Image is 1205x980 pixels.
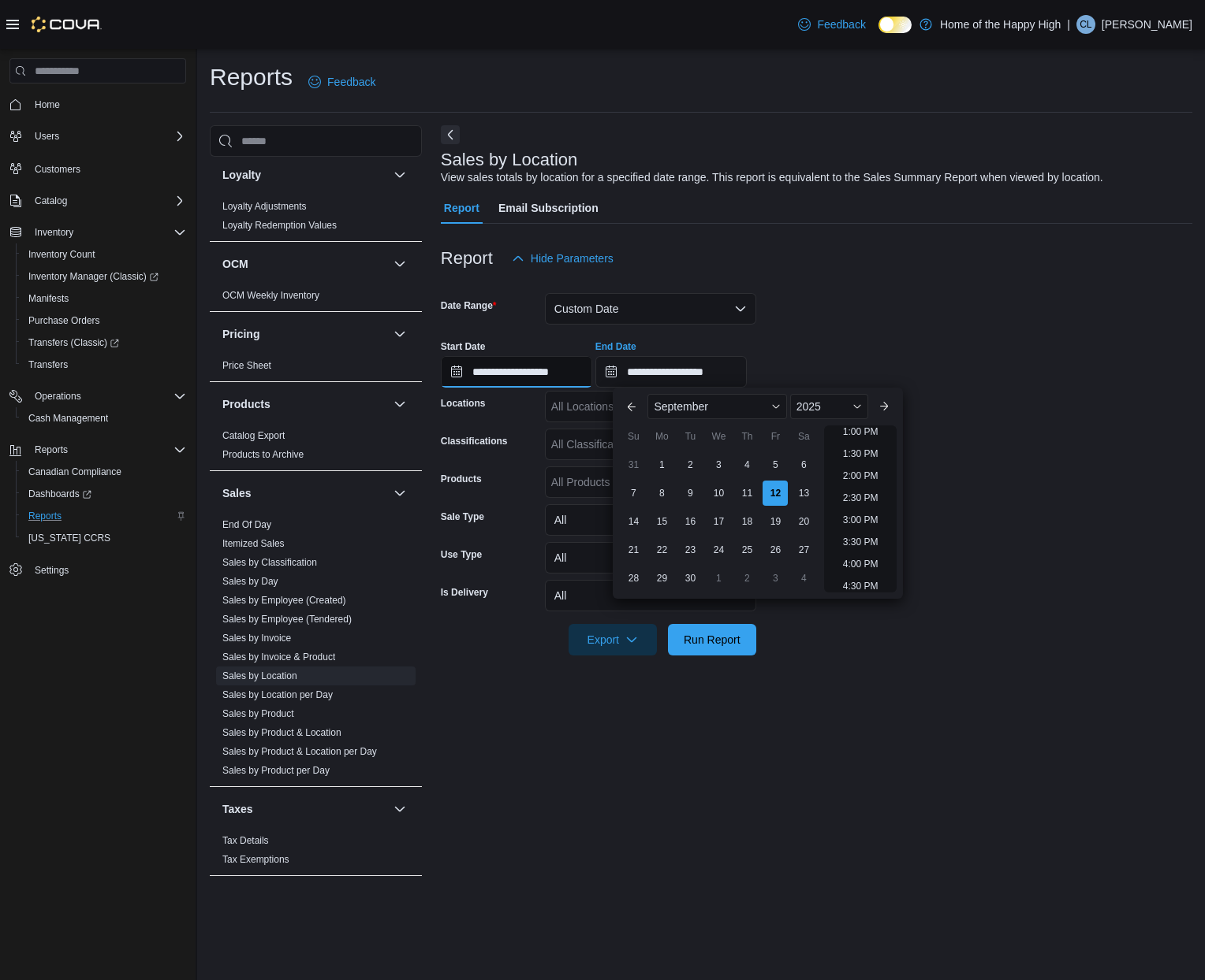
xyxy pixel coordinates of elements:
span: Hide Parameters [531,251,614,266]
span: Report [444,192,479,224]
span: Tax Exemptions [222,853,289,866]
div: Taxes [210,831,422,875]
div: day-22 [649,537,674,562]
button: OCM [390,254,409,273]
button: Taxes [222,801,387,817]
span: Sales by Location per Day [222,689,333,701]
a: Products to Archive [222,449,304,460]
span: Users [28,127,186,146]
span: Customers [28,158,186,178]
button: Reports [3,439,192,461]
span: Inventory Manager (Classic) [22,267,186,286]
span: Loyalty Adjustments [222,200,307,213]
span: OCM Weekly Inventory [222,289,319,302]
div: day-2 [734,566,759,591]
div: day-6 [791,452,816,477]
span: Price Sheet [222,359,271,372]
label: Use Type [441,548,482,561]
div: day-25 [734,537,759,562]
a: Sales by Product per Day [222,765,330,776]
button: Users [28,127,65,146]
label: Date Range [441,299,497,312]
a: Sales by Employee (Tendered) [222,614,352,625]
span: Sales by Product per Day [222,764,330,777]
button: Inventory [3,221,192,243]
span: Sales by Product [222,707,294,720]
li: 1:00 PM [837,422,885,441]
button: Canadian Compliance [16,461,192,483]
a: Transfers (Classic) [22,333,125,352]
a: End Of Day [222,519,271,530]
span: Transfers [28,358,68,371]
input: Press the down key to enter a popover containing a calendar. Press the escape key to close the po... [595,356,747,388]
h3: Pricing [222,326,259,342]
div: day-12 [763,481,788,506]
button: Users [3,125,192,147]
div: View sales totals by location for a specified date range. This report is equivalent to the Sales ... [441,169,1103,186]
div: day-18 [734,509,759,534]
button: [US_STATE] CCRS [16,527,192,549]
h3: Products [222,396,270,412]
label: Products [441,473,482,485]
span: Operations [28,387,186,406]
span: Dashboards [28,488,91,500]
label: End Date [595,340,636,353]
div: day-29 [649,566,674,591]
div: day-26 [763,537,788,562]
button: Next month [871,394,897,419]
div: Products [210,426,422,470]
div: Th [734,424,759,449]
div: day-31 [621,452,646,477]
div: Mo [649,424,674,449]
span: Email Subscription [498,192,599,224]
button: Pricing [222,326,387,342]
div: day-3 [706,452,731,477]
div: Su [621,424,646,449]
span: Reports [22,507,186,525]
a: Sales by Location per Day [222,689,333,700]
button: Taxes [390,800,409,819]
button: Run Report [668,624,756,655]
a: Customers [28,160,87,179]
span: Transfers (Classic) [22,333,186,352]
span: Reports [35,444,68,456]
a: Transfers (Classic) [16,332,192,354]
button: Operations [28,387,88,406]
div: day-5 [763,452,788,477]
a: Loyalty Adjustments [222,201,307,212]
span: Sales by Invoice & Product [222,651,335,663]
button: Reports [16,505,192,527]
a: Canadian Compliance [22,462,128,481]
button: Products [390,395,409,414]
button: All [545,504,756,536]
p: Home of the Happy High [940,15,1061,34]
div: Tu [677,424,703,449]
a: Inventory Count [22,245,102,264]
img: Cova [32,17,102,32]
div: day-15 [649,509,674,534]
p: [PERSON_NAME] [1102,15,1192,34]
a: Inventory Manager (Classic) [16,265,192,288]
button: Export [569,624,657,655]
span: Inventory [28,223,186,242]
button: Hide Parameters [506,243,620,274]
a: Manifests [22,289,75,308]
button: Custom Date [545,293,756,325]
span: Sales by Employee (Created) [222,594,346,607]
label: Is Delivery [441,586,488,599]
a: Feedback [302,66,382,98]
div: day-4 [791,566,816,591]
input: Press the down key to open a popover containing a calendar. [441,356,592,388]
span: Export [578,624,647,655]
li: 3:00 PM [837,510,885,529]
button: Products [222,396,387,412]
span: Transfers [22,355,186,374]
h3: Taxes [222,801,253,817]
a: OCM Weekly Inventory [222,290,319,301]
span: Manifests [22,289,186,308]
a: Settings [28,561,75,580]
button: Loyalty [222,167,387,183]
a: Sales by Product & Location per Day [222,746,377,757]
span: Inventory [35,226,73,239]
button: Sales [222,485,387,501]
